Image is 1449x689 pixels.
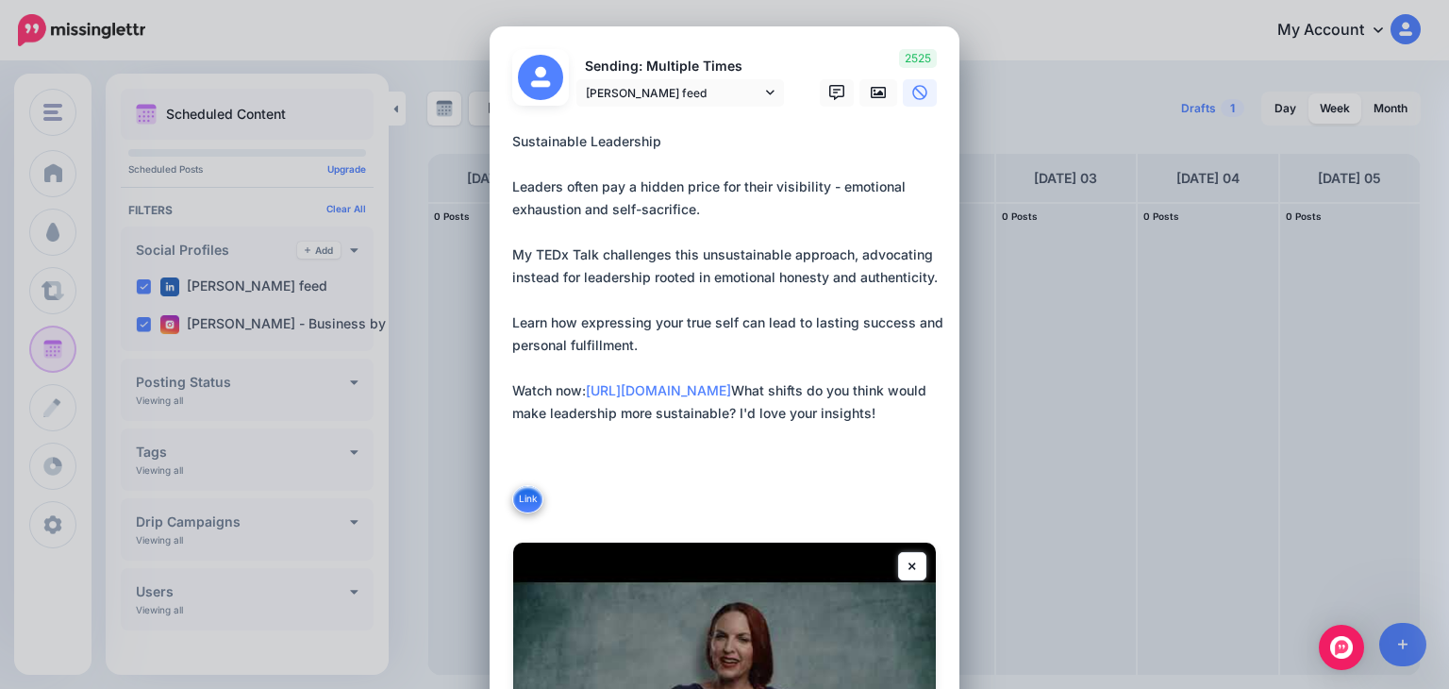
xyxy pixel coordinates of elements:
p: Sending: Multiple Times [576,56,784,77]
a: [PERSON_NAME] feed [576,79,784,107]
span: [PERSON_NAME] feed [586,83,761,103]
div: Open Intercom Messenger [1319,625,1364,670]
button: Link [512,485,543,513]
span: 2525 [899,49,937,68]
div: Sustainable Leadership Leaders often pay a hidden price for their visibility - emotional exhausti... [512,130,946,425]
img: user_default_image.png [518,55,563,100]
